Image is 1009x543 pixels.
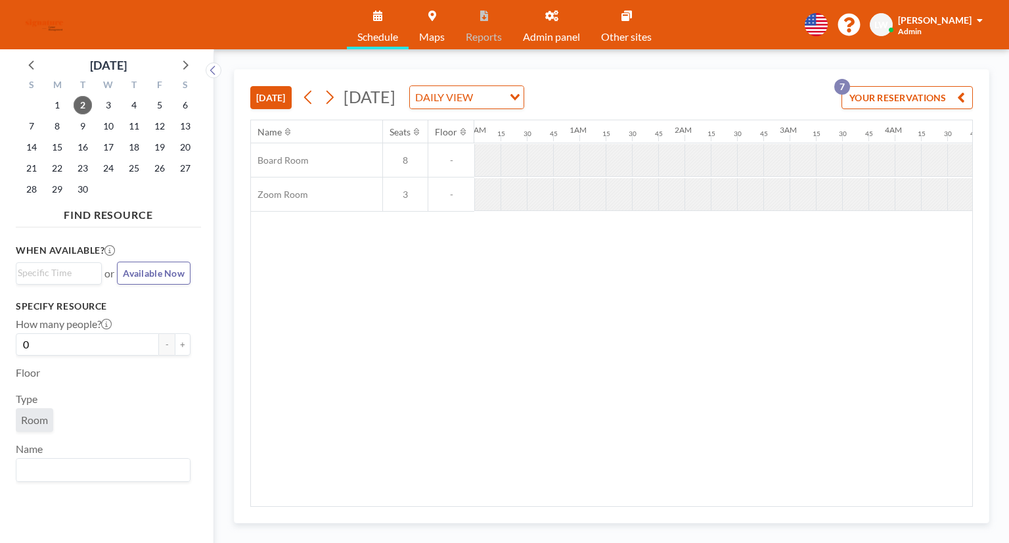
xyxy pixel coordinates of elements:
span: Sunday, September 7, 2025 [22,117,41,135]
input: Search for option [477,89,502,106]
input: Search for option [18,266,94,280]
span: Friday, September 5, 2025 [150,96,169,114]
div: 45 [655,130,663,138]
div: 30 [524,130,531,138]
button: YOUR RESERVATIONS7 [841,86,973,109]
span: Monday, September 15, 2025 [48,138,66,156]
span: Thursday, September 18, 2025 [125,138,143,156]
div: 45 [970,130,978,138]
h4: FIND RESOURCE [16,203,201,222]
div: Search for option [410,86,524,108]
span: - [428,189,474,201]
span: DAILY VIEW [413,89,476,106]
span: Monday, September 8, 2025 [48,117,66,135]
span: Available Now [123,268,185,279]
h3: Specify resource [16,300,191,312]
span: Admin panel [523,32,580,42]
span: Maps [419,32,445,42]
span: Wednesday, September 17, 2025 [99,138,118,156]
span: Tuesday, September 16, 2025 [74,138,92,156]
div: [DATE] [90,56,127,74]
div: 15 [497,130,505,138]
div: 45 [550,130,558,138]
div: W [96,78,122,95]
div: S [19,78,45,95]
span: Saturday, September 20, 2025 [176,138,194,156]
div: 2AM [675,125,692,135]
span: 8 [383,154,428,166]
span: LW [874,19,888,31]
div: 15 [813,130,820,138]
span: Tuesday, September 2, 2025 [74,96,92,114]
span: Saturday, September 27, 2025 [176,159,194,177]
label: Name [16,442,43,456]
p: 7 [834,79,850,95]
label: Type [16,392,37,406]
span: Thursday, September 11, 2025 [125,117,143,135]
span: Thursday, September 4, 2025 [125,96,143,114]
span: Sunday, September 14, 2025 [22,138,41,156]
img: organization-logo [21,12,68,38]
span: Friday, September 19, 2025 [150,138,169,156]
div: Seats [390,126,411,138]
span: Friday, September 12, 2025 [150,117,169,135]
div: Floor [435,126,457,138]
div: S [172,78,198,95]
div: 12AM [464,125,486,135]
div: 4AM [885,125,902,135]
div: Search for option [16,459,190,481]
div: 45 [760,130,768,138]
span: Monday, September 22, 2025 [48,159,66,177]
span: Admin [898,26,922,36]
span: Wednesday, September 3, 2025 [99,96,118,114]
div: M [45,78,70,95]
span: Thursday, September 25, 2025 [125,159,143,177]
span: Wednesday, September 10, 2025 [99,117,118,135]
span: Zoom Room [251,189,308,201]
span: or [104,267,114,280]
div: 45 [865,130,873,138]
div: 30 [734,130,742,138]
div: T [70,78,96,95]
button: Available Now [117,262,191,285]
span: [DATE] [344,87,395,106]
button: - [159,333,175,356]
label: How many people? [16,318,112,331]
div: Name [258,126,282,138]
div: 30 [839,130,847,138]
label: Floor [16,366,40,379]
span: Saturday, September 6, 2025 [176,96,194,114]
span: Tuesday, September 23, 2025 [74,159,92,177]
div: T [121,78,146,95]
button: + [175,333,191,356]
div: 15 [602,130,610,138]
span: Board Room [251,154,309,166]
span: Friday, September 26, 2025 [150,159,169,177]
div: 30 [944,130,952,138]
div: 3AM [780,125,797,135]
div: 30 [629,130,637,138]
button: [DATE] [250,86,292,109]
span: Schedule [357,32,398,42]
span: Sunday, September 21, 2025 [22,159,41,177]
span: [PERSON_NAME] [898,14,972,26]
div: Search for option [16,263,101,283]
span: Saturday, September 13, 2025 [176,117,194,135]
div: 1AM [570,125,587,135]
input: Search for option [18,461,183,479]
span: Monday, September 1, 2025 [48,96,66,114]
span: Room [21,413,48,427]
span: Sunday, September 28, 2025 [22,180,41,199]
span: 3 [383,189,428,201]
span: Tuesday, September 30, 2025 [74,180,92,199]
span: Monday, September 29, 2025 [48,180,66,199]
span: Other sites [601,32,652,42]
span: Tuesday, September 9, 2025 [74,117,92,135]
span: - [428,154,474,166]
span: Reports [466,32,502,42]
div: 15 [707,130,715,138]
div: F [146,78,172,95]
div: 15 [918,130,926,138]
span: Wednesday, September 24, 2025 [99,159,118,177]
